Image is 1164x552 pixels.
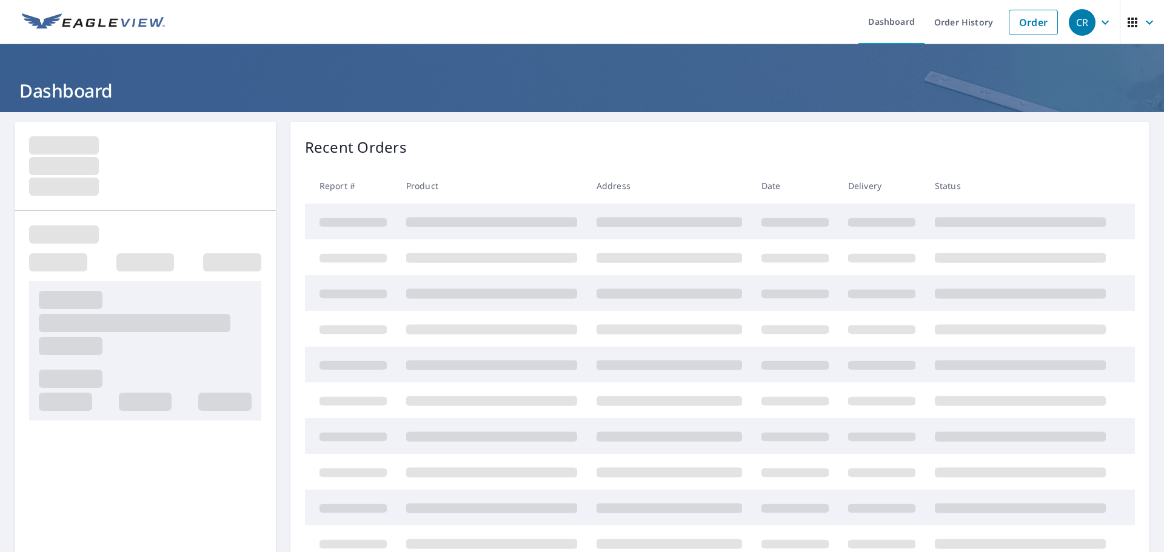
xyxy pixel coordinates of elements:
[925,168,1115,204] th: Status
[305,136,407,158] p: Recent Orders
[587,168,752,204] th: Address
[15,78,1149,103] h1: Dashboard
[752,168,838,204] th: Date
[838,168,925,204] th: Delivery
[396,168,587,204] th: Product
[1009,10,1058,35] a: Order
[1069,9,1095,36] div: CR
[22,13,165,32] img: EV Logo
[305,168,396,204] th: Report #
